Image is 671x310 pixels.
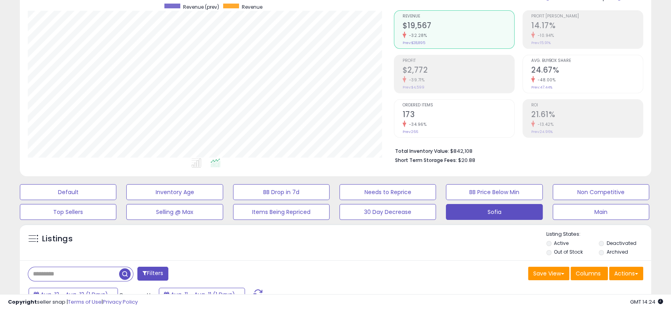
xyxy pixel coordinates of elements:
[531,103,643,108] span: ROI
[607,248,628,255] label: Archived
[406,77,425,83] small: -39.71%
[126,184,223,200] button: Inventory Age
[531,110,643,121] h2: 21.61%
[42,233,73,245] h5: Listings
[553,204,649,220] button: Main
[630,298,663,306] span: 2025-08-13 14:24 GMT
[528,267,569,280] button: Save View
[233,204,330,220] button: Items Being Repriced
[554,248,583,255] label: Out of Stock
[233,184,330,200] button: BB Drop in 7d
[553,184,649,200] button: Non Competitive
[119,291,156,299] span: Compared to:
[607,240,636,246] label: Deactivated
[531,65,643,76] h2: 24.67%
[403,21,514,32] h2: $19,567
[531,129,553,134] small: Prev: 24.96%
[339,204,436,220] button: 30 Day Decrease
[531,85,552,90] small: Prev: 47.44%
[531,40,551,45] small: Prev: 15.91%
[20,204,116,220] button: Top Sellers
[403,85,424,90] small: Prev: $4,599
[8,298,138,306] div: seller snap | |
[395,146,637,155] li: $842,108
[103,298,138,306] a: Privacy Policy
[29,288,118,301] button: Aug-12 - Aug-12 (1 Days)
[446,204,542,220] button: Sofia
[535,33,554,39] small: -10.94%
[403,110,514,121] h2: 173
[531,59,643,63] span: Avg. Buybox Share
[159,288,245,301] button: Aug-11 - Aug-11 (1 Days)
[403,103,514,108] span: Ordered Items
[20,184,116,200] button: Default
[406,121,427,127] small: -34.96%
[531,21,643,32] h2: 14.17%
[609,267,643,280] button: Actions
[339,184,436,200] button: Needs to Reprice
[535,77,556,83] small: -48.00%
[576,270,601,277] span: Columns
[395,157,457,164] b: Short Term Storage Fees:
[535,121,554,127] small: -13.42%
[403,40,425,45] small: Prev: $28,895
[554,240,569,246] label: Active
[137,267,168,281] button: Filters
[531,14,643,19] span: Profit [PERSON_NAME]
[40,291,108,298] span: Aug-12 - Aug-12 (1 Days)
[171,291,235,298] span: Aug-11 - Aug-11 (1 Days)
[458,156,475,164] span: $20.88
[126,204,223,220] button: Selling @ Max
[403,129,418,134] small: Prev: 266
[242,4,262,10] span: Revenue
[68,298,102,306] a: Terms of Use
[571,267,608,280] button: Columns
[546,231,651,238] p: Listing States:
[8,298,37,306] strong: Copyright
[403,59,514,63] span: Profit
[406,33,427,39] small: -32.28%
[183,4,219,10] span: Revenue (prev)
[403,14,514,19] span: Revenue
[395,148,449,154] b: Total Inventory Value:
[446,184,542,200] button: BB Price Below Min
[403,65,514,76] h2: $2,772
